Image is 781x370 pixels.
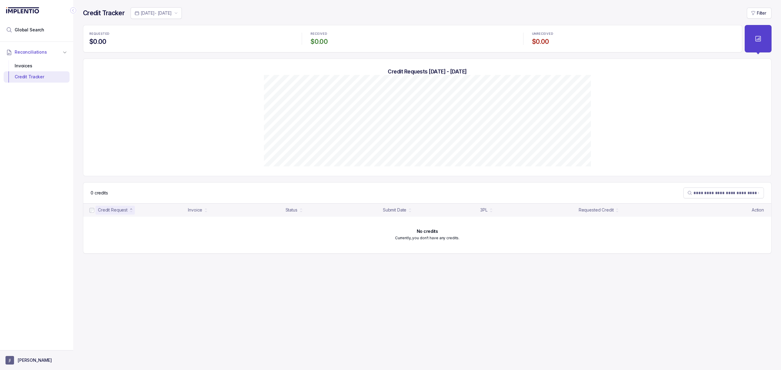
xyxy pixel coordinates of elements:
[579,207,614,213] div: Requested Credit
[286,207,297,213] div: Status
[532,32,553,36] p: UNRECEIVED
[757,10,766,16] p: Filter
[311,37,514,46] h4: $0.00
[15,49,47,55] span: Reconciliations
[86,28,297,50] li: Statistic REQUESTED
[135,10,172,16] search: Date Range Picker
[89,208,94,213] input: checkbox-checkbox-all
[89,37,293,46] h4: $0.00
[9,71,65,82] div: Credit Tracker
[395,235,459,241] p: Currently, you don't have any credits.
[4,59,70,84] div: Reconciliations
[93,68,761,75] h5: Credit Requests [DATE] - [DATE]
[83,9,124,17] h4: Credit Tracker
[4,45,70,59] button: Reconciliations
[5,356,14,365] span: User initials
[480,207,488,213] div: 3PL
[83,25,742,52] ul: Statistic Highlights
[532,37,736,46] h4: $0.00
[91,190,108,196] div: Remaining page entries
[747,8,772,19] button: Filter
[131,7,182,19] button: Date Range Picker
[89,32,110,36] p: REQUESTED
[528,28,740,50] li: Statistic UNRECEIVED
[383,207,406,213] div: Submit Date
[752,207,764,213] p: Action
[83,183,771,203] nav: Table Control
[311,32,327,36] p: RECEIVED
[70,7,77,14] div: Collapse Icon
[5,356,68,365] button: User initials[PERSON_NAME]
[683,187,764,198] search: Table Search Bar
[307,28,518,50] li: Statistic RECEIVED
[18,357,52,363] p: [PERSON_NAME]
[91,190,108,196] p: 0 credits
[188,207,202,213] div: Invoice
[98,207,128,213] div: Credit Request
[417,229,438,234] h6: No credits
[9,60,65,71] div: Invoices
[141,10,172,16] p: [DATE] - [DATE]
[15,27,44,33] span: Global Search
